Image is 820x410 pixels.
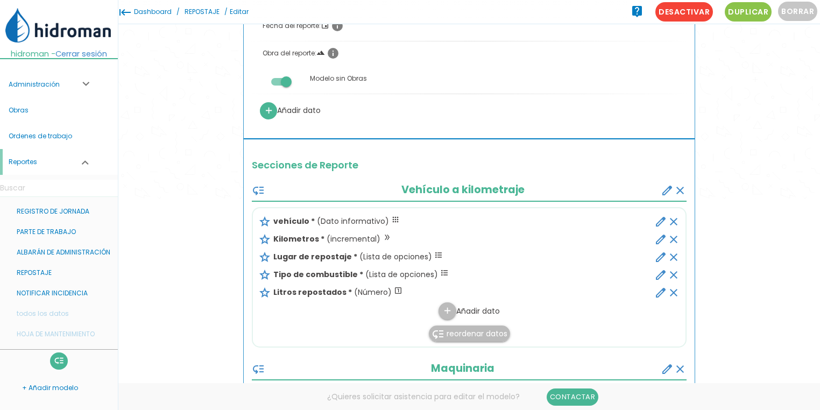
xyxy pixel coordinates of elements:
a: add [439,302,456,320]
i: expand_more [79,72,92,97]
i: expand_more [79,149,92,175]
i: edit [654,233,667,246]
a: + Añadir modelo [5,375,112,401]
i: edit [654,268,667,281]
h2: Secciones de Reporte [252,160,687,171]
i: add [264,102,274,119]
a: edit [654,267,667,282]
a: edit [654,214,667,229]
a: Cerrar sesión [55,48,107,59]
i: star_border [258,251,271,264]
i: low_priority [252,184,265,197]
a: create [661,180,674,200]
i: clear [667,268,680,281]
label: Obra del reporte: [252,41,687,66]
header: Maquinaria [252,358,687,380]
i: clear [674,184,687,197]
i: landscape [316,48,325,57]
span: Desactivar [655,2,713,22]
a: low_priority reordenar datos [429,326,510,342]
i: keyboard_tab [118,1,131,24]
a: clear [667,285,680,300]
a: clear [667,267,680,282]
img: itcons-logo [5,8,113,45]
button: Borrar [778,2,817,21]
a: create [661,358,674,379]
a: star_border [258,234,271,244]
a: low_priority [50,352,67,370]
a: live_help [626,1,648,22]
span: (Número) [354,287,392,298]
a: clear [667,231,680,246]
i: edit [654,215,667,228]
i: double_arrow [383,233,391,242]
i: low_priority [54,352,64,370]
label: Fecha del reporte: [252,14,687,38]
i: edit [654,251,667,264]
a: edit [654,285,667,300]
a: low_priority [252,180,265,200]
i: format_list_bulleted [440,268,449,277]
span: (Lista de opciones) [365,269,438,280]
i: clear [667,215,680,228]
div: ¿Quieres solicitar asistencia para editar el modelo? [118,383,807,410]
span: (Lista de opciones) [359,251,432,262]
i: event [321,21,329,30]
span: vehículo * [273,216,315,227]
span: (incremental) [327,234,380,244]
a: edit [654,249,667,264]
i: live_help [631,1,644,22]
a: clear [674,358,687,379]
i: low_priority [432,328,444,341]
header: Vehículo a kilometraje [252,180,687,201]
i: format_list_bulleted [434,251,443,259]
i: star_border [258,286,271,299]
a: edit [654,231,667,246]
span: Lugar de repostaje * [273,251,357,262]
a: low_priority [252,358,265,379]
i: create [661,184,674,197]
span: Litros repostados * [273,287,352,298]
i: clear [667,286,680,299]
i: low_priority [252,363,265,376]
i: create [661,363,674,376]
label: Modelo sin Obras [252,68,687,88]
a: clear [667,249,680,264]
a: star_border [258,251,271,262]
i: clear [667,251,680,264]
i: star_border [258,233,271,246]
a: star_border [258,287,271,298]
div: Añadir dato [253,267,685,321]
i: info [331,19,344,32]
a: clear [667,214,680,229]
i: star_border [258,268,271,281]
div: Añadir dato [252,102,469,119]
i: star_border [258,215,271,228]
i: clear [674,363,687,376]
i: looks_one [394,286,402,295]
i: info [327,47,340,60]
a: add [260,102,277,119]
a: star_border [258,269,271,280]
span: Tipo de combustible * [273,269,363,280]
a: star_border [258,216,271,227]
span: Duplicar [725,2,772,22]
i: apps [391,215,400,224]
i: clear [667,233,680,246]
a: Contactar [547,388,599,406]
span: Kilometros * [273,234,324,244]
i: edit [654,286,667,299]
i: add [442,302,453,320]
span: (Dato informativo) [317,216,389,227]
a: clear [674,180,687,200]
span: reordenar datos [447,328,507,339]
span: Editar [230,7,249,16]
